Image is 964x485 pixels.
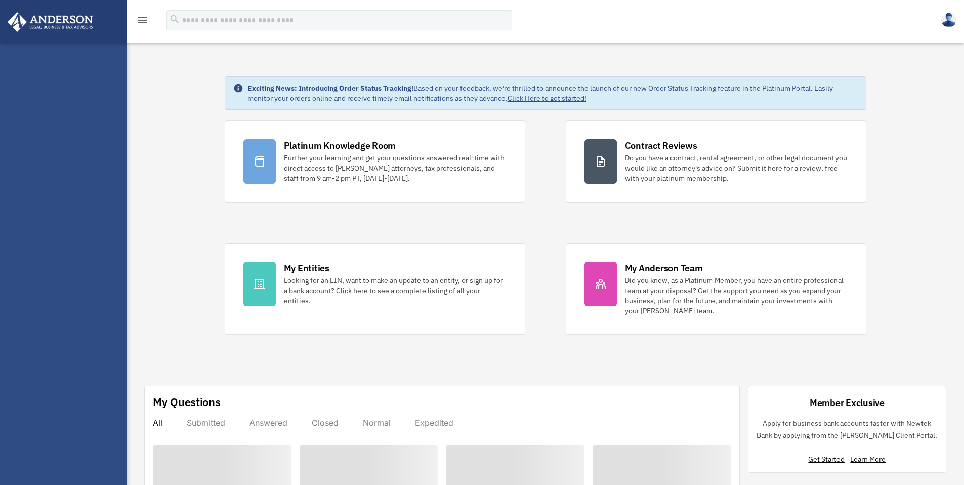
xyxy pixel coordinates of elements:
div: My Entities [284,262,329,274]
div: Submitted [187,418,225,428]
a: menu [137,18,149,26]
div: Normal [363,418,391,428]
a: Click Here to get started! [508,94,586,103]
a: Get Started [808,455,849,464]
div: Do you have a contract, rental agreement, or other legal document you would like an attorney's ad... [625,153,848,183]
a: Contract Reviews Do you have a contract, rental agreement, or other legal document you would like... [566,120,866,203]
div: Answered [249,418,287,428]
a: My Entities Looking for an EIN, want to make an update to an entity, or sign up for a bank accoun... [225,243,525,335]
strong: Exciting News: Introducing Order Status Tracking! [247,84,413,93]
div: My Anderson Team [625,262,703,274]
a: Learn More [850,455,886,464]
div: My Questions [153,394,221,410]
p: Apply for business bank accounts faster with Newtek Bank by applying from the [PERSON_NAME] Clien... [757,417,938,442]
div: Looking for an EIN, want to make an update to an entity, or sign up for a bank account? Click her... [284,275,507,306]
i: menu [137,14,149,26]
div: Member Exclusive [810,396,885,409]
img: User Pic [941,13,956,27]
img: Anderson Advisors Platinum Portal [5,12,96,32]
div: Platinum Knowledge Room [284,139,396,152]
i: search [169,14,180,25]
div: Contract Reviews [625,139,697,152]
a: Platinum Knowledge Room Further your learning and get your questions answered real-time with dire... [225,120,525,203]
div: All [153,418,162,428]
div: Further your learning and get your questions answered real-time with direct access to [PERSON_NAM... [284,153,507,183]
div: Expedited [415,418,453,428]
a: My Anderson Team Did you know, as a Platinum Member, you have an entire professional team at your... [566,243,866,335]
div: Did you know, as a Platinum Member, you have an entire professional team at your disposal? Get th... [625,275,848,316]
div: Based on your feedback, we're thrilled to announce the launch of our new Order Status Tracking fe... [247,83,858,103]
div: Closed [312,418,339,428]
